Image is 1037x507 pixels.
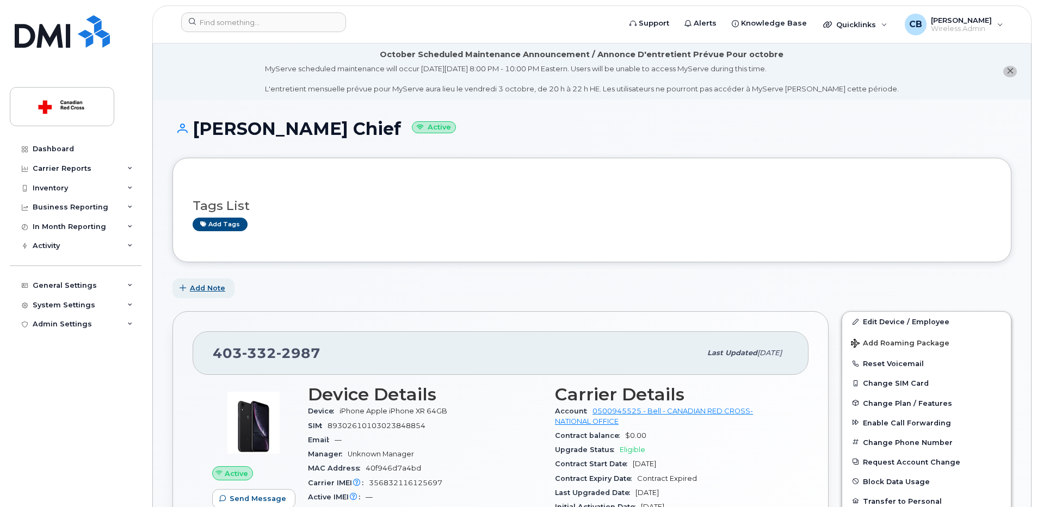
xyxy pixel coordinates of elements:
[633,460,656,468] span: [DATE]
[242,345,276,361] span: 332
[842,452,1011,472] button: Request Account Change
[308,464,366,472] span: MAC Address
[190,283,225,293] span: Add Note
[555,431,625,440] span: Contract balance
[172,279,234,298] button: Add Note
[366,464,421,472] span: 40f946d7a4bd
[369,479,442,487] span: 356832116125697
[842,472,1011,491] button: Block Data Usage
[335,436,342,444] span: —
[842,354,1011,373] button: Reset Voicemail
[348,450,414,458] span: Unknown Manager
[265,64,899,94] div: MyServe scheduled maintenance will occur [DATE][DATE] 8:00 PM - 10:00 PM Eastern. Users will be u...
[308,479,369,487] span: Carrier IMEI
[707,349,757,357] span: Last updated
[757,349,782,357] span: [DATE]
[225,468,248,479] span: Active
[172,119,1011,138] h1: [PERSON_NAME] Chief
[308,493,366,501] span: Active IMEI
[308,436,335,444] span: Email
[842,432,1011,452] button: Change Phone Number
[555,385,789,404] h3: Carrier Details
[340,407,447,415] span: iPhone Apple iPhone XR 64GB
[555,446,620,454] span: Upgrade Status
[637,474,697,483] span: Contract Expired
[308,385,542,404] h3: Device Details
[221,390,286,455] img: image20231002-3703462-1qb80zy.jpeg
[1003,66,1017,77] button: close notification
[842,312,1011,331] a: Edit Device / Employee
[555,407,753,425] a: 0500945525 - Bell - CANADIAN RED CROSS- NATIONAL OFFICE
[328,422,425,430] span: 89302610103023848854
[276,345,320,361] span: 2987
[635,489,659,497] span: [DATE]
[213,345,320,361] span: 403
[620,446,645,454] span: Eligible
[863,399,952,407] span: Change Plan / Features
[863,418,951,426] span: Enable Call Forwarding
[366,493,373,501] span: —
[230,493,286,504] span: Send Message
[193,218,248,231] a: Add tags
[842,393,1011,413] button: Change Plan / Features
[555,460,633,468] span: Contract Start Date
[412,121,456,134] small: Active
[842,331,1011,354] button: Add Roaming Package
[380,49,783,60] div: October Scheduled Maintenance Announcement / Annonce D'entretient Prévue Pour octobre
[842,413,1011,432] button: Enable Call Forwarding
[193,199,991,213] h3: Tags List
[842,373,1011,393] button: Change SIM Card
[851,339,949,349] span: Add Roaming Package
[555,474,637,483] span: Contract Expiry Date
[308,422,328,430] span: SIM
[308,407,340,415] span: Device
[555,489,635,497] span: Last Upgraded Date
[625,431,646,440] span: $0.00
[555,407,592,415] span: Account
[308,450,348,458] span: Manager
